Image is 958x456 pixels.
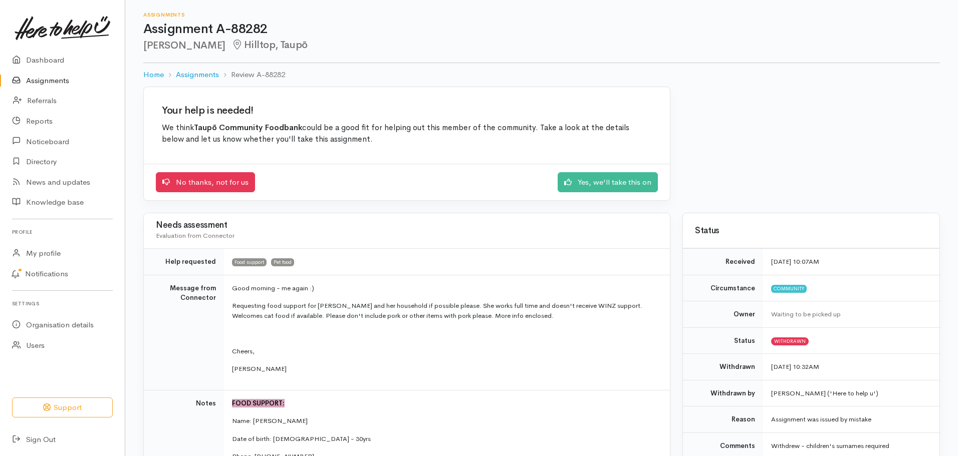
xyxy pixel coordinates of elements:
nav: breadcrumb [143,63,940,87]
p: We think could be a good fit for helping out this member of the community. Take a look at the det... [162,122,652,146]
font: FOOD SUPPORT: [232,399,285,407]
h2: [PERSON_NAME] [143,40,940,51]
p: [PERSON_NAME] [232,364,658,374]
a: Yes, we'll take this on [558,172,658,193]
span: Food support [232,258,267,266]
h6: Settings [12,297,113,310]
h6: Assignments [143,12,940,18]
a: No thanks, not for us [156,172,255,193]
p: Name: [PERSON_NAME] [232,416,658,426]
h3: Status [695,226,927,236]
td: Help requested [144,249,224,275]
td: Received [683,249,763,275]
p: Cheers, [232,346,658,356]
td: Reason [683,406,763,433]
a: Home [143,69,164,81]
h3: Needs assessment [156,221,658,230]
td: Owner [683,301,763,328]
time: [DATE] 10:07AM [771,257,819,266]
h1: Assignment A-88282 [143,22,940,37]
span: Pet food [271,258,294,266]
div: Waiting to be picked up [771,309,927,319]
td: [PERSON_NAME] ('Here to help u') [763,380,939,406]
span: Withdrawn [771,337,809,345]
time: [DATE] 10:32AM [771,362,819,371]
td: Status [683,327,763,354]
td: Withdrawn [683,354,763,380]
a: Assignments [176,69,219,81]
span: Community [771,285,807,293]
li: Review A-88282 [219,69,285,81]
button: Support [12,397,113,418]
h6: Profile [12,225,113,239]
b: Taupō Community Foodbank [194,123,302,133]
p: Good morning - me again :) [232,283,658,293]
span: Evaluation from Connector [156,231,234,240]
td: Circumstance [683,275,763,301]
td: Withdrawn by [683,380,763,406]
td: Assignment was issued by mistake [763,406,939,433]
td: Message from Connector [144,275,224,390]
h2: Your help is needed! [162,105,652,116]
p: Requesting food support for [PERSON_NAME] and her household if possible please. She works full ti... [232,301,658,320]
span: Hilltop, Taupō [231,39,308,51]
p: Date of birth: [DEMOGRAPHIC_DATA] - 30yrs [232,434,658,444]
